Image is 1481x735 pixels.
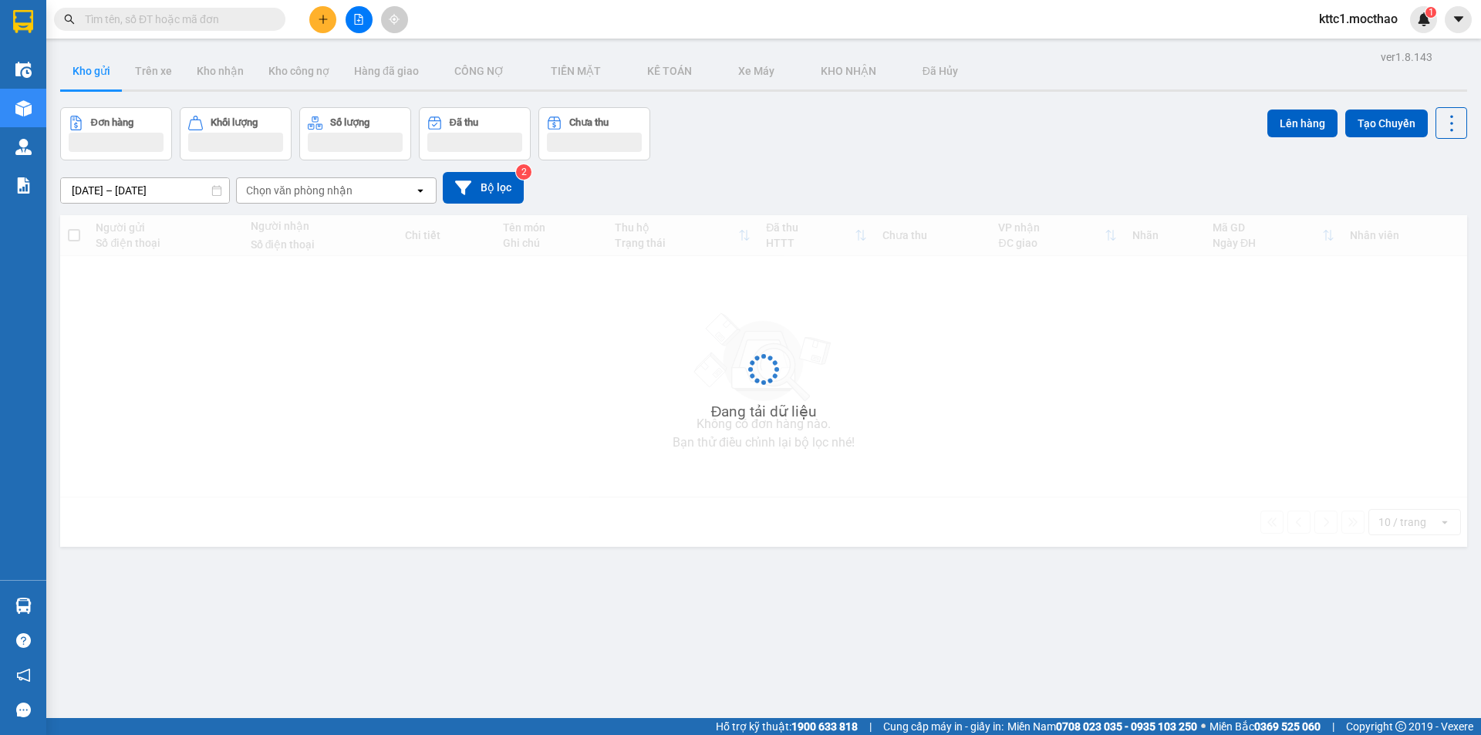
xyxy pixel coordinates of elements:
button: Đã thu [419,107,531,160]
span: Xe Máy [738,65,774,77]
sup: 1 [1425,7,1436,18]
button: Kho nhận [184,52,256,89]
button: Bộ lọc [443,172,524,204]
button: Khối lượng [180,107,292,160]
span: Miền Nam [1007,718,1197,735]
sup: 2 [516,164,531,180]
input: Select a date range. [61,178,229,203]
span: Hỗ trợ kỹ thuật: [716,718,858,735]
span: copyright [1395,721,1406,732]
div: Chọn văn phòng nhận [246,183,353,198]
button: Tạo Chuyến [1345,110,1428,137]
button: Chưa thu [538,107,650,160]
button: Hàng đã giao [342,52,431,89]
div: Chưa thu [569,117,609,128]
img: warehouse-icon [15,100,32,116]
span: kttc1.mocthao [1307,9,1410,29]
div: Đơn hàng [91,117,133,128]
img: warehouse-icon [15,139,32,155]
span: | [1332,718,1334,735]
button: Đơn hàng [60,107,172,160]
span: 1 [1428,7,1433,18]
button: plus [309,6,336,33]
div: Số lượng [330,117,369,128]
span: Đã Hủy [923,65,958,77]
button: Kho gửi [60,52,123,89]
span: question-circle [16,633,31,648]
div: Đã thu [450,117,478,128]
span: search [64,14,75,25]
img: warehouse-icon [15,598,32,614]
div: ver 1.8.143 [1381,49,1432,66]
div: Khối lượng [211,117,258,128]
button: Số lượng [299,107,411,160]
span: KHO NHẬN [821,65,876,77]
button: Kho công nợ [256,52,342,89]
strong: 1900 633 818 [791,720,858,733]
span: caret-down [1452,12,1466,26]
button: Lên hàng [1267,110,1338,137]
span: | [869,718,872,735]
img: solution-icon [15,177,32,194]
span: message [16,703,31,717]
button: Trên xe [123,52,184,89]
button: aim [381,6,408,33]
img: logo-vxr [13,10,33,33]
span: ⚪️ [1201,723,1206,730]
strong: 0708 023 035 - 0935 103 250 [1056,720,1197,733]
span: TIỀN MẶT [551,65,601,77]
strong: 0369 525 060 [1254,720,1321,733]
span: aim [389,14,400,25]
button: file-add [346,6,373,33]
img: warehouse-icon [15,62,32,78]
svg: open [414,184,427,197]
span: notification [16,668,31,683]
div: Đang tải dữ liệu [711,400,817,423]
img: icon-new-feature [1417,12,1431,26]
span: CÔNG NỢ [454,65,504,77]
span: plus [318,14,329,25]
input: Tìm tên, số ĐT hoặc mã đơn [85,11,267,28]
button: caret-down [1445,6,1472,33]
span: file-add [353,14,364,25]
span: Miền Bắc [1209,718,1321,735]
span: Cung cấp máy in - giấy in: [883,718,1004,735]
span: KẾ TOÁN [647,65,692,77]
